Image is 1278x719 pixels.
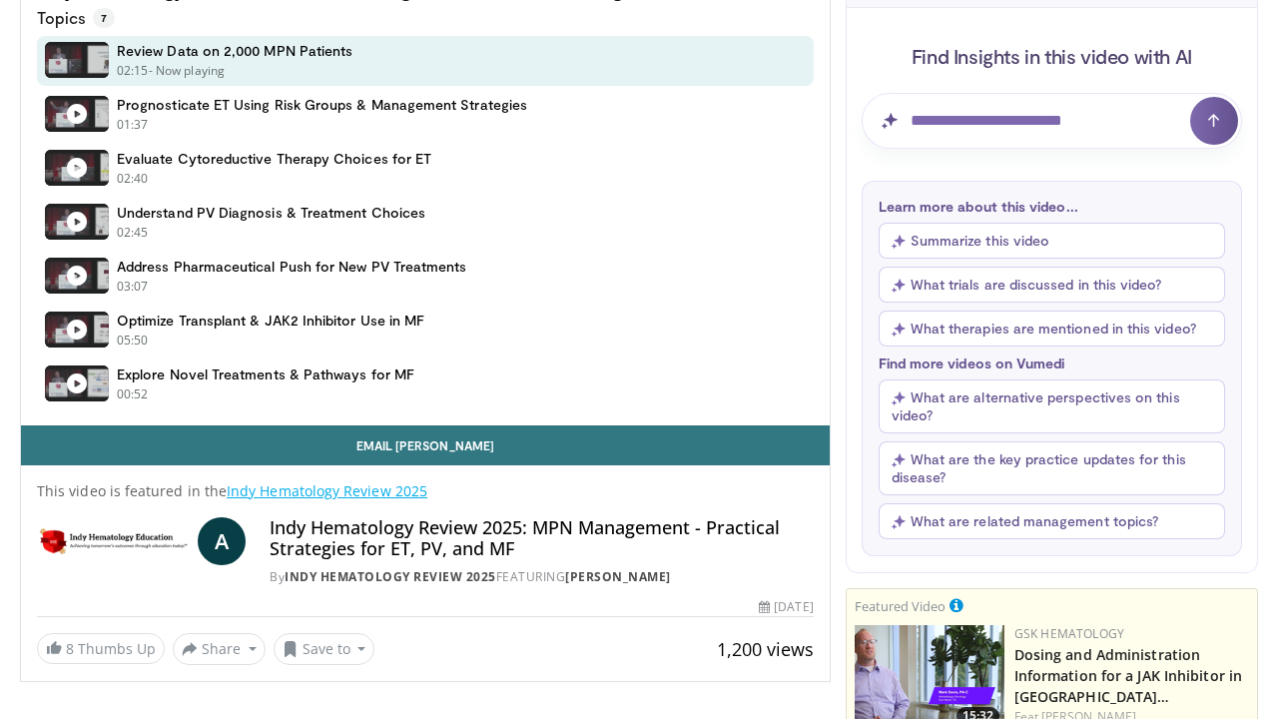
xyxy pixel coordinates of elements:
[117,170,149,188] p: 02:40
[879,198,1225,215] p: Learn more about this video...
[117,385,149,403] p: 00:52
[21,425,830,465] a: Email [PERSON_NAME]
[117,204,425,222] h4: Understand PV Diagnosis & Treatment Choices
[1014,625,1124,642] a: GSK Hematology
[117,96,527,114] h4: Prognosticate ET Using Risk Groups & Management Strategies
[117,258,466,276] h4: Address Pharmaceutical Push for New PV Treatments
[879,441,1225,495] button: What are the key practice updates for this disease?
[879,355,1225,371] p: Find more videos on Vumedi
[149,62,226,80] p: - Now playing
[66,639,74,658] span: 8
[37,481,814,501] p: This video is featured in the
[270,517,813,560] h4: Indy Hematology Review 2025: MPN Management - Practical Strategies for ET, PV, and MF
[285,568,496,585] a: Indy Hematology Review 2025
[117,150,431,168] h4: Evaluate Cytoreductive Therapy Choices for ET
[879,379,1225,433] button: What are alternative perspectives on this video?
[879,223,1225,259] button: Summarize this video
[173,633,266,665] button: Share
[274,633,375,665] button: Save to
[117,278,149,296] p: 03:07
[717,637,814,661] span: 1,200 views
[1014,645,1242,706] a: Dosing and Administration Information for a JAK Inhibitor in [GEOGRAPHIC_DATA]…
[117,365,414,383] h4: Explore Novel Treatments & Pathways for MF
[565,568,671,585] a: [PERSON_NAME]
[37,633,165,664] a: 8 Thumbs Up
[227,481,427,500] a: Indy Hematology Review 2025
[117,224,149,242] p: 02:45
[270,568,813,586] div: By FEATURING
[37,517,190,565] img: Indy Hematology Review 2025
[862,93,1242,149] input: Question for AI
[759,598,813,616] div: [DATE]
[879,267,1225,303] button: What trials are discussed in this video?
[198,517,246,565] a: A
[37,8,115,28] p: Topics
[117,116,149,134] p: 01:37
[879,503,1225,539] button: What are related management topics?
[862,43,1242,69] h4: Find Insights in this video with AI
[117,332,149,350] p: 05:50
[879,311,1225,347] button: What therapies are mentioned in this video?
[93,8,115,28] span: 7
[117,312,424,330] h4: Optimize Transplant & JAK2 Inhibitor Use in MF
[855,597,946,615] small: Featured Video
[117,62,149,80] p: 02:15
[117,42,352,60] h4: Review Data on 2,000 MPN Patients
